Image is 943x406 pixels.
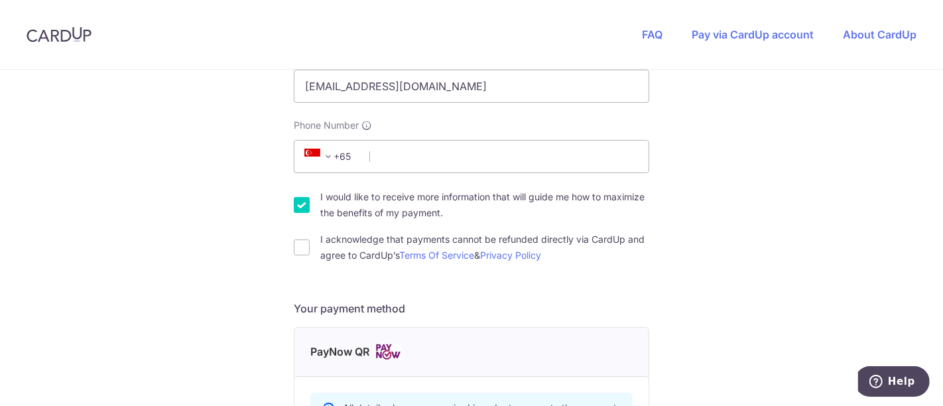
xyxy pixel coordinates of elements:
[304,149,336,165] span: +65
[320,189,649,221] label: I would like to receive more information that will guide me how to maximize the benefits of my pa...
[375,344,401,360] img: Cards logo
[294,119,359,132] span: Phone Number
[320,232,649,263] label: I acknowledge that payments cannot be refunded directly via CardUp and agree to CardUp’s &
[27,27,92,42] img: CardUp
[399,249,474,261] a: Terms Of Service
[310,344,369,360] span: PayNow QR
[692,28,814,41] a: Pay via CardUp account
[294,301,649,316] h5: Your payment method
[480,249,541,261] a: Privacy Policy
[858,366,930,399] iframe: Opens a widget where you can find more information
[843,28,916,41] a: About CardUp
[642,28,662,41] a: FAQ
[294,70,649,103] input: Email address
[300,149,360,165] span: +65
